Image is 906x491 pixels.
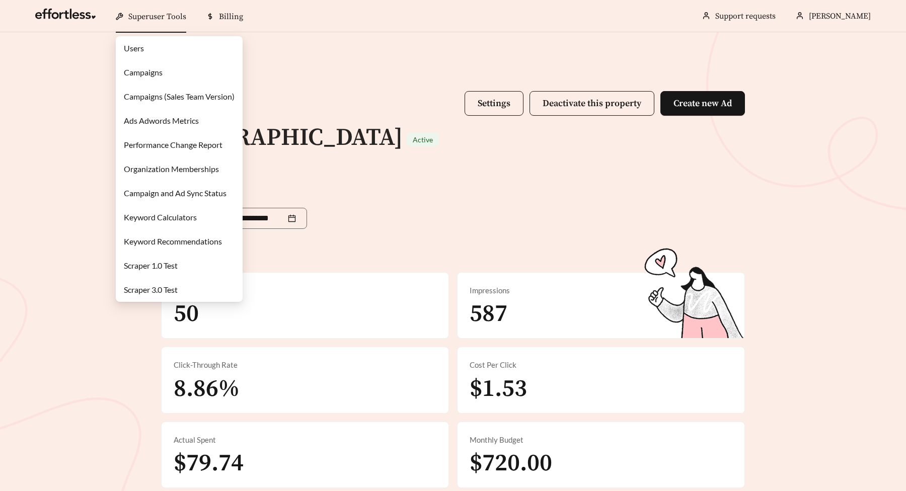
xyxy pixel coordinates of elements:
h1: Cove at [GEOGRAPHIC_DATA] [161,92,403,153]
span: [PERSON_NAME] [809,11,871,21]
a: Campaigns [124,67,163,77]
div: Cost Per Click [470,359,732,371]
span: 8.86% [174,374,240,404]
span: Billing [219,12,243,22]
span: Deactivate this property [543,98,641,109]
span: $79.74 [174,448,244,478]
button: Create new Ad [660,91,745,116]
a: Campaign and Ad Sync Status [124,188,226,198]
button: Settings [465,91,523,116]
span: $720.00 [470,448,552,478]
button: Deactivate this property [530,91,654,116]
a: Performance Change Report [124,140,222,149]
a: Keyword Recommendations [124,236,222,246]
a: Scraper 3.0 Test [124,285,178,294]
a: Campaigns (Sales Team Version) [124,92,235,101]
div: Total Clicks [174,285,436,296]
span: Create new Ad [673,98,732,109]
span: Settings [478,98,510,109]
div: Click-Through Rate [174,359,436,371]
a: Ads Adwords Metrics [124,116,199,125]
a: Support requests [715,11,776,21]
span: Superuser Tools [128,12,186,22]
a: Scraper 1.0 Test [124,261,178,270]
div: Actual Spent [174,434,436,446]
div: Monthly Budget [470,434,732,446]
div: Impressions [470,285,732,296]
div: [STREET_ADDRESS] [161,156,745,168]
span: 587 [470,299,507,329]
span: 50 [174,299,199,329]
a: Organization Memberships [124,164,219,174]
span: $1.53 [470,374,527,404]
span: Active [413,135,433,144]
a: Users [124,43,144,53]
a: Keyword Calculators [124,212,197,222]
